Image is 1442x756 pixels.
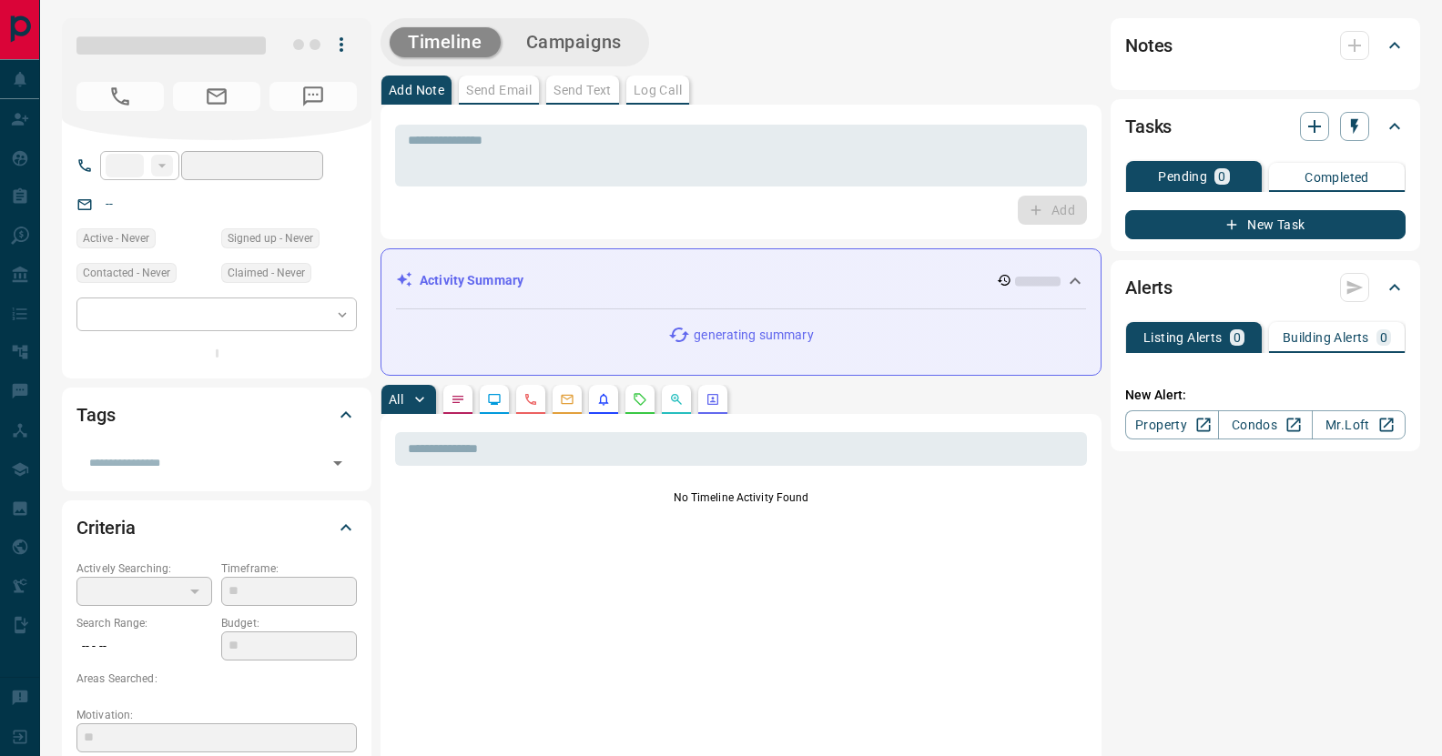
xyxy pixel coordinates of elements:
svg: Listing Alerts [596,392,611,407]
div: Activity Summary [396,264,1086,297]
p: Search Range: [76,615,212,631]
p: Pending [1158,170,1207,183]
div: Criteria [76,506,357,549]
p: generating summary [694,326,813,345]
span: Claimed - Never [228,264,305,282]
div: Alerts [1125,266,1406,309]
p: Areas Searched: [76,670,357,687]
span: No Number [76,82,164,111]
span: Active - Never [83,229,149,247]
p: -- - -- [76,631,212,661]
div: Notes [1125,24,1406,67]
svg: Lead Browsing Activity [487,392,502,407]
h2: Notes [1125,31,1173,60]
svg: Opportunities [669,392,684,407]
a: -- [106,197,113,211]
p: Actively Searching: [76,560,212,577]
h2: Tasks [1125,112,1172,141]
button: New Task [1125,210,1406,239]
button: Open [325,450,350,476]
p: 0 [1380,331,1387,344]
a: Condos [1218,410,1312,439]
a: Property [1125,410,1219,439]
p: Timeframe: [221,560,357,577]
p: New Alert: [1125,386,1406,405]
p: Listing Alerts [1143,331,1223,344]
h2: Alerts [1125,273,1173,302]
span: Contacted - Never [83,264,170,282]
div: Tags [76,393,357,437]
svg: Calls [523,392,538,407]
div: Tasks [1125,105,1406,148]
p: Budget: [221,615,357,631]
span: Signed up - Never [228,229,313,247]
p: Motivation: [76,707,357,723]
h2: Tags [76,400,115,429]
p: Activity Summary [420,271,523,290]
span: No Number [269,82,357,111]
p: 0 [1234,331,1241,344]
button: Campaigns [508,27,640,57]
svg: Emails [560,392,574,407]
button: Timeline [390,27,501,57]
svg: Requests [633,392,647,407]
p: All [389,393,403,406]
a: Mr.Loft [1312,410,1406,439]
svg: Agent Actions [706,392,720,407]
h2: Criteria [76,513,136,542]
p: Building Alerts [1283,331,1369,344]
span: No Email [173,82,260,111]
svg: Notes [451,392,465,407]
p: Completed [1305,171,1369,184]
p: 0 [1218,170,1225,183]
p: Add Note [389,84,444,96]
p: No Timeline Activity Found [395,489,1087,506]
